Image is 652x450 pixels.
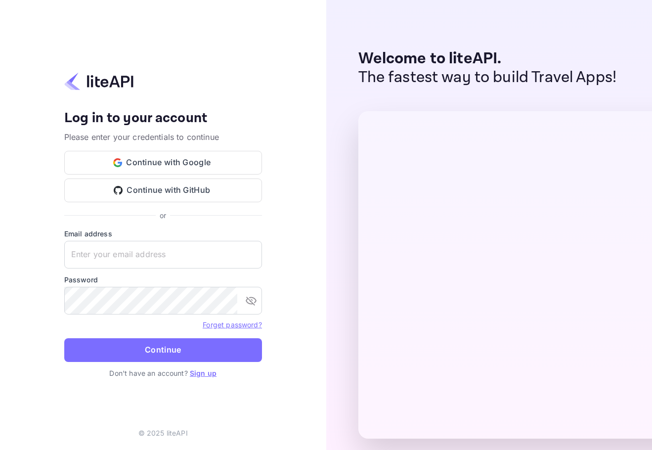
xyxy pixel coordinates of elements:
[64,151,262,175] button: Continue with Google
[64,179,262,202] button: Continue with GitHub
[64,72,133,91] img: liteapi
[64,110,262,127] h4: Log in to your account
[64,368,262,378] p: Don't have an account?
[203,319,261,329] a: Forget password?
[64,228,262,239] label: Email address
[64,274,262,285] label: Password
[241,291,261,311] button: toggle password visibility
[190,369,217,377] a: Sign up
[358,68,617,87] p: The fastest way to build Travel Apps!
[203,320,261,329] a: Forget password?
[358,49,617,68] p: Welcome to liteAPI.
[138,428,188,438] p: © 2025 liteAPI
[64,338,262,362] button: Continue
[160,210,166,221] p: or
[64,131,262,143] p: Please enter your credentials to continue
[64,241,262,269] input: Enter your email address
